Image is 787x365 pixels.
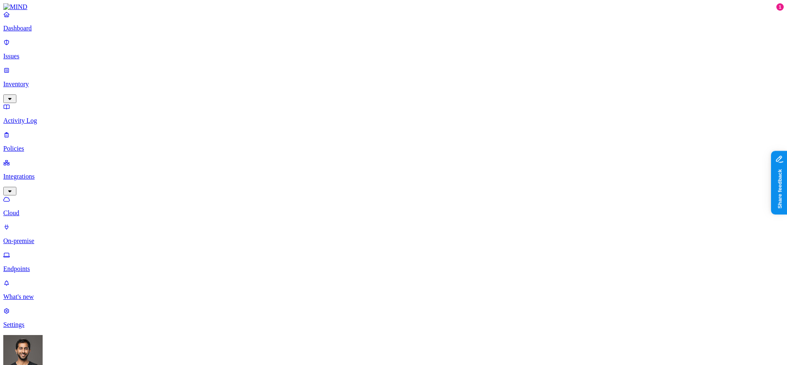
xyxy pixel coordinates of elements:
a: Issues [3,39,784,60]
a: Policies [3,131,784,152]
p: Cloud [3,209,784,217]
p: Settings [3,321,784,328]
p: Integrations [3,173,784,180]
a: Inventory [3,67,784,102]
a: What's new [3,279,784,301]
p: Endpoints [3,265,784,273]
a: Dashboard [3,11,784,32]
a: MIND [3,3,784,11]
p: What's new [3,293,784,301]
p: On-premise [3,237,784,245]
p: Activity Log [3,117,784,124]
a: Cloud [3,195,784,217]
p: Issues [3,53,784,60]
p: Inventory [3,80,784,88]
a: Activity Log [3,103,784,124]
div: 1 [776,3,784,11]
a: On-premise [3,223,784,245]
a: Endpoints [3,251,784,273]
a: Integrations [3,159,784,194]
a: Settings [3,307,784,328]
p: Policies [3,145,784,152]
img: MIND [3,3,27,11]
p: Dashboard [3,25,784,32]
